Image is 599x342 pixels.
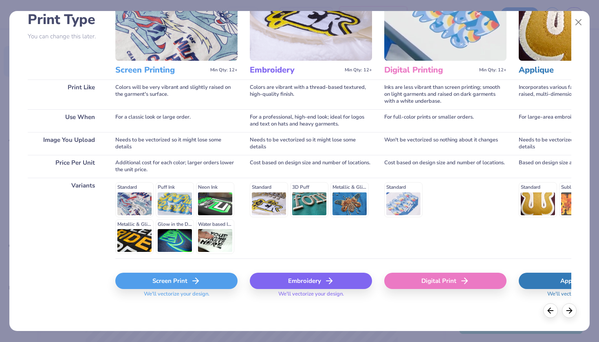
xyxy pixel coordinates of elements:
div: Embroidery [250,273,372,289]
div: For full-color prints or smaller orders. [384,109,507,132]
div: Variants [28,178,103,258]
div: Cost based on design size and number of locations. [384,155,507,178]
span: Min Qty: 12+ [345,67,372,73]
div: Inks are less vibrant than screen printing; smooth on light garments and raised on dark garments ... [384,79,507,109]
div: Additional cost for each color; larger orders lower the unit price. [115,155,238,178]
div: For a professional, high-end look; ideal for logos and text on hats and heavy garments. [250,109,372,132]
span: We'll vectorize your design. [141,291,213,302]
span: Min Qty: 12+ [210,67,238,73]
h3: Embroidery [250,65,341,75]
div: Needs to be vectorized so it might lose some details [250,132,372,155]
div: For a classic look or large order. [115,109,238,132]
div: Colors will be very vibrant and slightly raised on the garment's surface. [115,79,238,109]
div: Won't be vectorized so nothing about it changes [384,132,507,155]
div: Print Like [28,79,103,109]
div: Digital Print [384,273,507,289]
p: You can change this later. [28,33,103,40]
span: Min Qty: 12+ [479,67,507,73]
div: Image You Upload [28,132,103,155]
h3: Digital Printing [384,65,476,75]
div: Screen Print [115,273,238,289]
div: Needs to be vectorized so it might lose some details [115,132,238,155]
div: Price Per Unit [28,155,103,178]
h3: Screen Printing [115,65,207,75]
div: Colors are vibrant with a thread-based textured, high-quality finish. [250,79,372,109]
span: We'll vectorize your design. [275,291,347,302]
div: Use When [28,109,103,132]
div: Cost based on design size and number of locations. [250,155,372,178]
button: Close [571,15,586,30]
